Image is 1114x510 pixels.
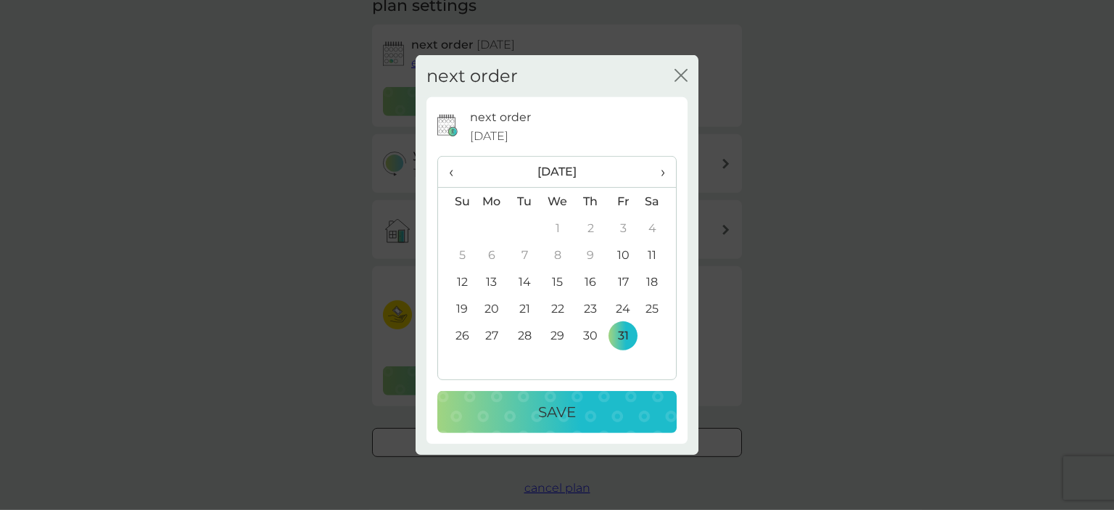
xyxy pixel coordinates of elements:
[574,242,607,268] td: 9
[574,215,607,242] td: 2
[475,157,640,188] th: [DATE]
[640,295,676,322] td: 25
[475,242,508,268] td: 6
[475,322,508,349] td: 27
[470,127,508,146] span: [DATE]
[640,242,676,268] td: 11
[607,242,640,268] td: 10
[607,188,640,215] th: Fr
[640,215,676,242] td: 4
[541,215,574,242] td: 1
[438,322,475,349] td: 26
[475,268,508,295] td: 13
[475,188,508,215] th: Mo
[574,295,607,322] td: 23
[640,268,676,295] td: 18
[541,242,574,268] td: 8
[438,295,475,322] td: 19
[475,295,508,322] td: 20
[438,188,475,215] th: Su
[508,188,541,215] th: Tu
[574,322,607,349] td: 30
[438,268,475,295] td: 12
[607,215,640,242] td: 3
[541,295,574,322] td: 22
[508,242,541,268] td: 7
[538,400,576,424] p: Save
[470,108,531,127] p: next order
[508,295,541,322] td: 21
[426,66,518,87] h2: next order
[508,322,541,349] td: 28
[449,157,464,187] span: ‹
[651,157,665,187] span: ›
[437,391,677,433] button: Save
[607,268,640,295] td: 17
[674,69,688,84] button: close
[607,295,640,322] td: 24
[541,188,574,215] th: We
[541,322,574,349] td: 29
[640,188,676,215] th: Sa
[541,268,574,295] td: 15
[574,268,607,295] td: 16
[438,242,475,268] td: 5
[574,188,607,215] th: Th
[607,322,640,349] td: 31
[508,268,541,295] td: 14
